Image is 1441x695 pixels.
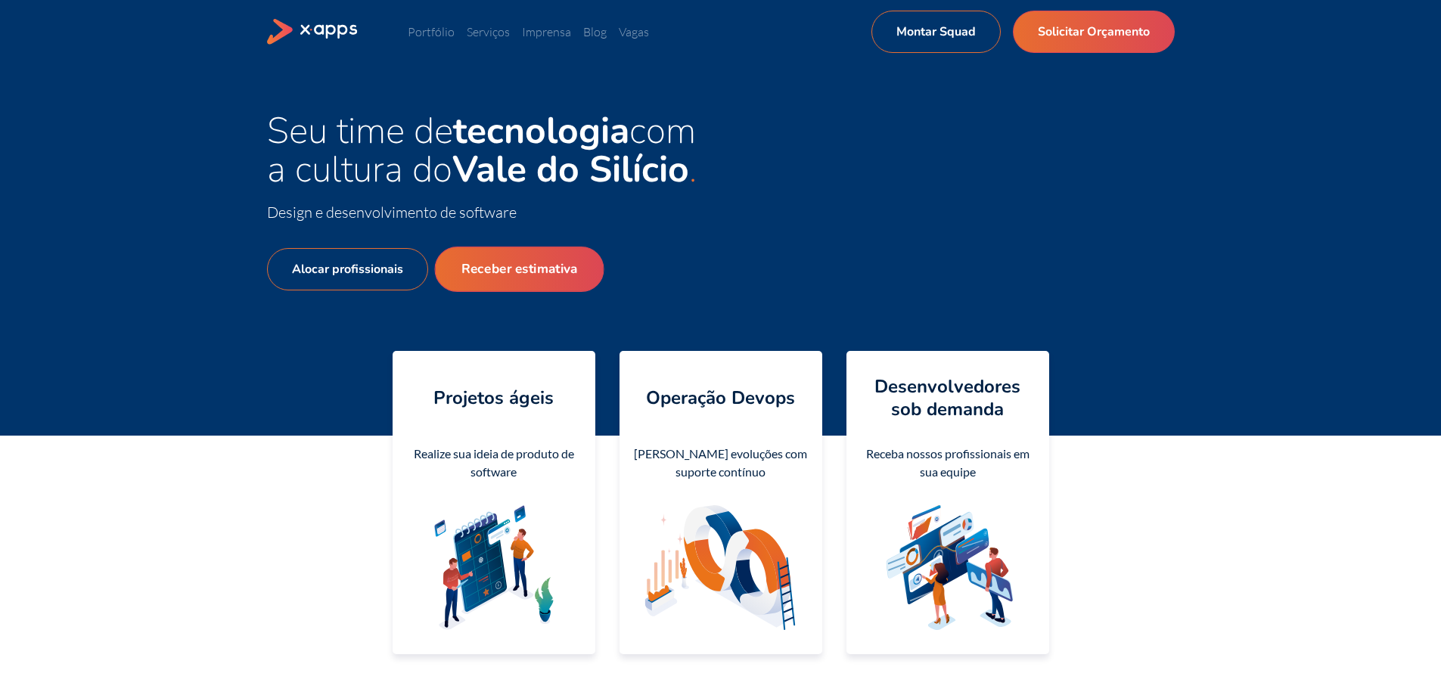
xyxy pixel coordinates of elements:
a: Portfólio [408,24,455,39]
a: Serviços [467,24,510,39]
a: Solicitar Orçamento [1013,11,1175,53]
h4: Projetos ágeis [433,386,554,409]
span: Seu time de com a cultura do [267,106,696,194]
div: Realize sua ideia de produto de software [405,445,583,481]
strong: Vale do Silício [452,144,689,194]
a: Montar Squad [871,11,1001,53]
a: Vagas [619,24,649,39]
a: Alocar profissionais [267,248,428,290]
a: Imprensa [522,24,571,39]
a: Blog [583,24,607,39]
div: [PERSON_NAME] evoluções com suporte contínuo [632,445,810,481]
div: Receba nossos profissionais em sua equipe [859,445,1037,481]
h4: Operação Devops [646,386,795,409]
a: Receber estimativa [434,247,604,292]
h4: Desenvolvedores sob demanda [859,375,1037,420]
strong: tecnologia [453,106,629,156]
span: Design e desenvolvimento de software [267,203,517,222]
